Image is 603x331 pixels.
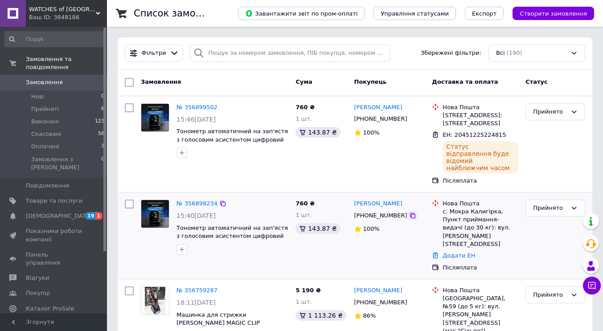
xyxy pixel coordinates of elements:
div: Прийнято [533,107,567,117]
div: Прийнято [533,204,567,213]
span: 123 [95,118,104,126]
div: [PHONE_NUMBER] [353,113,409,125]
span: Збережені фільтри: [421,49,481,57]
span: 760 ₴ [295,104,315,110]
div: 1 113.26 ₴ [295,310,346,321]
span: [DEMOGRAPHIC_DATA] [26,212,92,220]
div: [STREET_ADDRESS]: [STREET_ADDRESS] [443,111,518,127]
span: Каталог ProSale [26,305,74,313]
button: Завантажити звіт по пром-оплаті [238,7,365,20]
a: Тонометр автоматичний на зап'ястя з голосовим асистентом цифровий від акумулятора електронний з U... [176,128,288,159]
div: Ваш ID: 3848186 [29,13,107,21]
span: 86% [363,312,376,319]
span: Замовлення [26,78,63,86]
span: Скасовані [31,130,62,138]
a: Додати ЕН [443,252,475,259]
span: 760 ₴ [295,200,315,207]
span: 100% [363,129,380,136]
img: Фото товару [145,287,166,315]
span: Виконані [31,118,59,126]
span: Cума [295,78,312,85]
span: Експорт [472,10,497,17]
a: Фото товару [141,103,169,132]
a: Фото товару [141,200,169,228]
span: Товари та послуги [26,197,82,205]
div: 143.87 ₴ [295,223,340,234]
a: Створити замовлення [504,10,594,16]
span: 0 [101,155,104,172]
div: Нова Пошта [443,286,518,294]
span: 6 [101,105,104,113]
span: 15:46[DATE] [176,116,216,123]
span: 18:11[DATE] [176,299,216,306]
div: [PHONE_NUMBER] [353,297,409,308]
div: 143.87 ₴ [295,127,340,138]
span: 1 шт. [295,115,312,122]
div: [PHONE_NUMBER] [353,210,409,221]
span: 1 [95,212,103,220]
span: (190) [507,49,522,56]
div: Нова Пошта [443,103,518,111]
div: Післяплата [443,264,518,272]
span: Замовлення та повідомлення [26,55,107,71]
span: Прийняті [31,105,59,113]
button: Управління статусами [373,7,456,20]
a: [PERSON_NAME] [354,200,402,208]
input: Пошук за номером замовлення, ПІБ покупця, номером телефону, Email, номером накладної [190,45,390,62]
span: Нові [31,93,44,101]
div: Післяплата [443,177,518,185]
span: Повідомлення [26,182,69,190]
div: Нова Пошта [443,200,518,208]
span: Всі [496,49,505,57]
div: Статус відправлення буде відомий найближчим часом [443,141,518,173]
span: Замовлення [141,78,181,85]
span: Статус [525,78,548,85]
a: [PERSON_NAME] [354,103,402,112]
a: [PERSON_NAME] [354,286,402,295]
span: 100% [363,225,380,232]
span: Створити замовлення [520,10,587,17]
span: 58 [98,130,104,138]
span: ЕН: 20451225224815 [443,131,506,138]
a: № 356759287 [176,287,217,294]
input: Пошук [4,31,105,47]
span: WATCHES of USA [29,5,96,13]
span: Покупці [26,289,50,297]
button: Створити замовлення [513,7,594,20]
a: № 356898234 [176,200,217,207]
span: 3 [101,143,104,151]
span: Відгуки [26,274,49,282]
span: Завантажити звіт по пром-оплаті [245,9,357,17]
h1: Список замовлень [134,8,224,19]
span: 15:40[DATE] [176,212,216,219]
a: № 356899502 [176,104,217,110]
img: Фото товару [141,200,168,228]
div: с. Мокра Калигірка, Пункт приймання-видачі (до 30 кг): вул. [PERSON_NAME][STREET_ADDRESS] [443,208,518,248]
span: Показники роботи компанії [26,227,82,243]
span: 0 [101,93,104,101]
a: Тонометр автоматичний на зап'ястя з голосовим асистентом цифровий від акумулятора електронний з U... [176,225,288,256]
span: 1 шт. [295,212,312,218]
button: Чат з покупцем [583,277,601,294]
span: Управління статусами [381,10,449,17]
button: Експорт [465,7,504,20]
span: 19 [85,212,95,220]
span: 5 190 ₴ [295,287,320,294]
span: Панель управління [26,251,82,267]
div: Прийнято [533,290,567,300]
span: 1 шт. [295,298,312,305]
span: Оплачені [31,143,59,151]
span: Замовлення з [PERSON_NAME] [31,155,101,172]
span: Фільтри [142,49,166,57]
a: Фото товару [141,286,169,315]
span: Доставка та оплата [432,78,498,85]
span: Покупець [354,78,387,85]
img: Фото товару [141,104,168,131]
